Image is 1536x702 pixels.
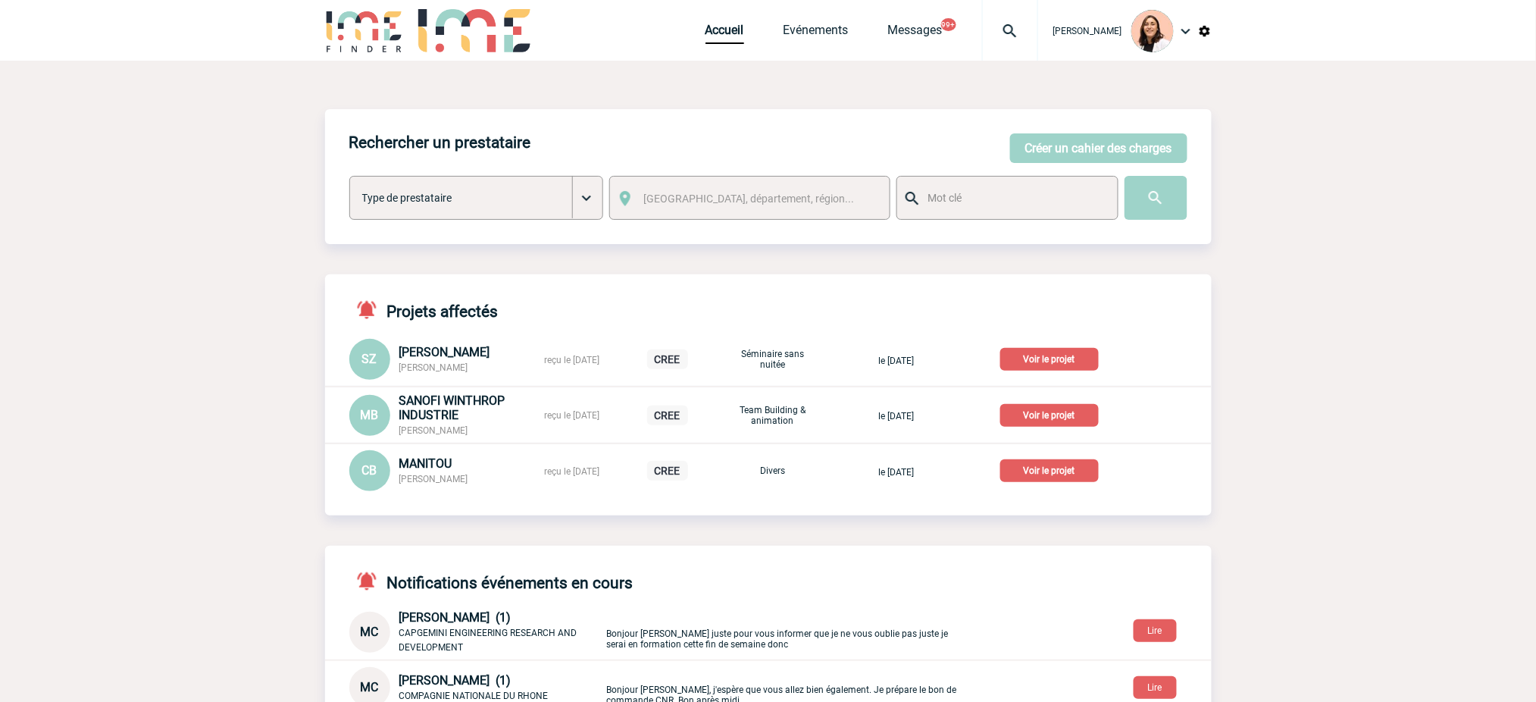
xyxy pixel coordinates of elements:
span: MC [361,680,379,694]
a: MC [PERSON_NAME] (1) COMPAGNIE NATIONALE DU RHONE Bonjour [PERSON_NAME], j'espère que vous allez ... [349,679,963,694]
span: MANITOU [399,456,452,471]
span: [PERSON_NAME] [399,345,490,359]
input: Mot clé [924,188,1104,208]
span: [PERSON_NAME] [1053,26,1122,36]
a: Messages [888,23,943,44]
div: Conversation privée : Client - Agence [349,610,604,653]
span: [PERSON_NAME] (1) [399,673,511,688]
span: [GEOGRAPHIC_DATA], département, région... [643,193,854,205]
span: SZ [362,352,377,366]
img: IME-Finder [325,9,404,52]
h4: Notifications événements en cours [349,570,633,592]
span: CB [362,463,377,478]
p: Voir le projet [1000,348,1099,371]
img: 129834-0.png [1131,10,1174,52]
span: CAPGEMINI ENGINEERING RESEARCH AND DEVELOPMENT [399,628,577,653]
img: notifications-active-24-px-r.png [355,570,387,592]
p: Team Building & animation [735,405,811,426]
span: [PERSON_NAME] [399,474,468,484]
p: Séminaire sans nuitée [735,349,811,370]
button: 99+ [941,18,956,31]
span: le [DATE] [878,356,914,366]
h4: Rechercher un prestataire [349,133,531,152]
input: Submit [1125,176,1187,220]
a: MC [PERSON_NAME] (1) CAPGEMINI ENGINEERING RESEARCH AND DEVELOPMENT Bonjour [PERSON_NAME] juste p... [349,624,963,638]
span: SANOFI WINTHROP INDUSTRIE [399,393,505,422]
span: reçu le [DATE] [545,410,600,421]
a: Evénements [784,23,849,44]
a: Voir le projet [1000,407,1105,422]
p: Voir le projet [1000,404,1099,427]
span: MB [361,408,379,422]
p: Voir le projet [1000,459,1099,482]
span: le [DATE] [878,467,914,478]
button: Lire [1134,676,1177,699]
span: reçu le [DATE] [545,466,600,477]
p: Bonjour [PERSON_NAME] juste pour vous informer que je ne vous oublie pas juste je serai en format... [607,614,963,650]
img: notifications-active-24-px-r.png [355,299,387,321]
h4: Projets affectés [349,299,499,321]
span: [PERSON_NAME] [399,425,468,436]
a: Lire [1121,622,1189,637]
a: Accueil [705,23,744,44]
a: Lire [1121,679,1189,694]
button: Lire [1134,619,1177,642]
span: [PERSON_NAME] [399,362,468,373]
p: CREE [647,349,688,369]
p: CREE [647,461,688,481]
span: reçu le [DATE] [545,355,600,365]
a: Voir le projet [1000,462,1105,477]
p: CREE [647,406,688,425]
span: COMPAGNIE NATIONALE DU RHONE [399,691,549,701]
span: MC [361,625,379,639]
span: [PERSON_NAME] (1) [399,610,511,625]
a: Voir le projet [1000,351,1105,365]
span: le [DATE] [878,411,914,422]
p: Divers [735,465,811,476]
